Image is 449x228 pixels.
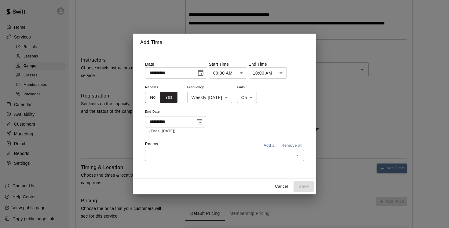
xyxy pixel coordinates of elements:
[133,34,316,51] h2: Add Time
[293,151,302,160] button: Open
[272,182,291,191] button: Cancel
[280,141,304,150] button: Remove all
[149,128,202,134] p: (Ends: [DATE])
[145,92,177,103] div: outlined button group
[145,61,207,67] p: Date
[237,83,257,92] span: Ends
[193,116,206,128] button: Choose date, selected date is Dec 14, 2025
[209,67,247,79] div: 09:00 AM
[249,67,287,79] div: 10:00 AM
[195,67,207,79] button: Choose date, selected date is Oct 19, 2025
[145,83,182,92] span: Repeats
[187,83,232,92] span: Frequency
[145,92,161,103] button: No
[260,141,280,150] button: Add all
[249,61,287,67] p: End Time
[209,61,247,67] p: Start Time
[145,108,206,116] span: End Date
[237,92,257,103] div: On
[187,92,232,103] div: Weekly [DATE]
[160,92,177,103] button: Yes
[145,142,158,146] span: Rooms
